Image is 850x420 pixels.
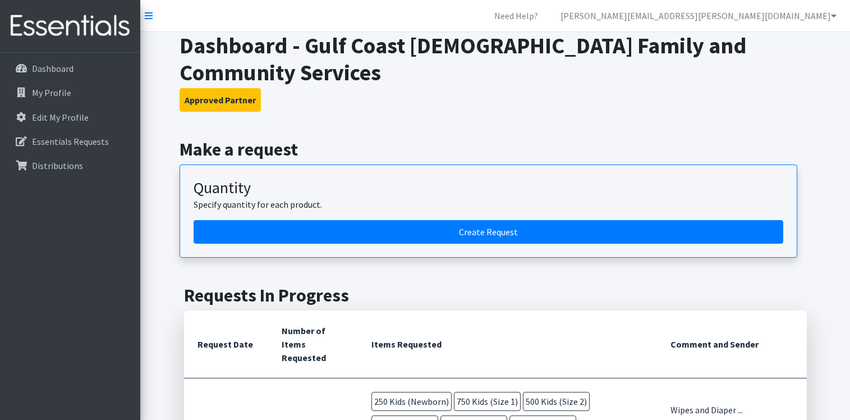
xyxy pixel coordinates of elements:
h2: Make a request [180,139,811,160]
th: Number of Items Requested [268,311,358,378]
p: Specify quantity for each product. [194,198,783,211]
th: Items Requested [358,311,657,378]
a: My Profile [4,81,136,104]
h3: Quantity [194,179,783,198]
p: Essentials Requests [32,136,109,147]
span: 250 Kids (Newborn) [371,392,452,411]
a: Dashboard [4,57,136,80]
a: Essentials Requests [4,130,136,153]
a: Create a request by quantity [194,220,783,244]
span: 750 Kids (Size 1) [454,392,521,411]
th: Comment and Sender [657,311,807,378]
span: 500 Kids (Size 2) [523,392,590,411]
h1: Dashboard - Gulf Coast [DEMOGRAPHIC_DATA] Family and Community Services [180,32,811,86]
a: [PERSON_NAME][EMAIL_ADDRESS][PERSON_NAME][DOMAIN_NAME] [552,4,846,27]
img: HumanEssentials [4,7,136,45]
h2: Requests In Progress [184,285,807,306]
th: Request Date [184,311,268,378]
p: Distributions [32,160,83,171]
a: Edit My Profile [4,106,136,129]
p: Dashboard [32,63,73,74]
a: Distributions [4,154,136,177]
a: Need Help? [485,4,547,27]
p: Edit My Profile [32,112,89,123]
button: Approved Partner [180,88,261,112]
div: Wipes and Diaper ... [670,403,793,417]
p: My Profile [32,87,71,98]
